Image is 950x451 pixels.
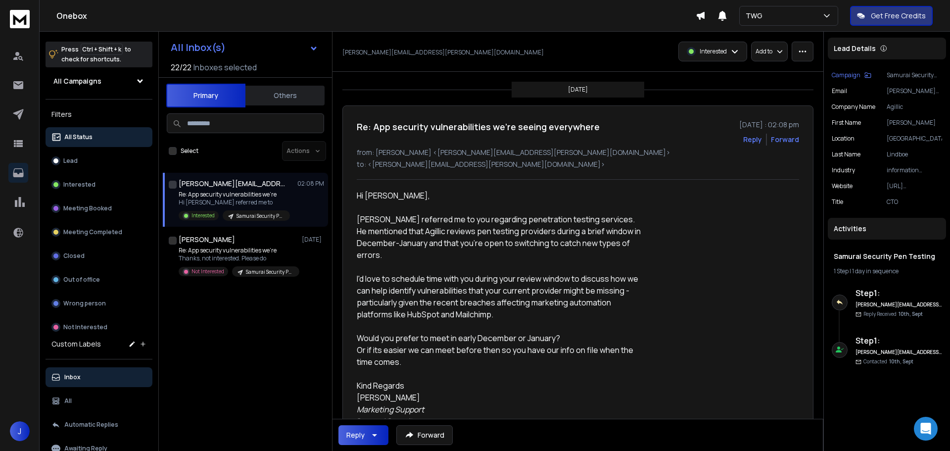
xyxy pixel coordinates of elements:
p: Meeting Booked [63,204,112,212]
button: Meeting Booked [46,199,152,218]
p: Samurai Security Pen Testing [237,212,284,220]
h6: Step 1 : [855,335,942,347]
button: All Inbox(s) [163,38,326,57]
button: Reply [743,135,762,145]
div: Reply [346,430,365,440]
button: Forward [396,425,453,445]
button: J [10,421,30,441]
p: Closed [63,252,85,260]
p: Not Interested [191,268,224,275]
p: Re: App security vulnerabilities we're [179,191,290,199]
p: [DATE] : 02:08 pm [739,120,799,130]
p: Agillic [887,103,942,111]
h1: All Campaigns [53,76,101,86]
span: 10th, Sept [899,310,923,317]
h1: All Inbox(s) [171,43,226,52]
button: Campaign [832,71,871,79]
h6: [PERSON_NAME][EMAIL_ADDRESS][PERSON_NAME][DOMAIN_NAME] [855,349,942,356]
p: location [832,135,855,143]
h1: Samurai Security Pen Testing [834,251,940,261]
div: [PERSON_NAME] referred me to you regarding penetration testing services. He mentioned that Agilli... [357,213,646,261]
p: First Name [832,119,861,127]
p: Lead Details [834,44,876,53]
h3: Filters [46,107,152,121]
span: 10th, Sept [889,358,913,365]
button: Closed [46,246,152,266]
p: Out of office [63,276,100,284]
p: Get Free Credits [871,11,926,21]
h6: [PERSON_NAME][EMAIL_ADDRESS][PERSON_NAME][DOMAIN_NAME] [855,301,942,308]
div: Open Intercom Messenger [914,417,938,441]
button: Out of office [46,270,152,290]
p: industry [832,166,855,174]
h1: Re: App security vulnerabilities we're seeing everywhere [357,120,600,134]
p: Email [832,87,847,95]
p: All [64,397,72,405]
button: Others [245,85,325,106]
p: Last Name [832,150,860,158]
button: Automatic Replies [46,415,152,435]
p: Samurai Security Pen Testing [246,268,293,276]
button: All Status [46,127,152,147]
a: Samurai Security [357,416,418,427]
div: Activities [828,218,946,240]
p: Company Name [832,103,875,111]
button: Not Interested [46,317,152,337]
p: TWG [746,11,766,21]
p: Lead [63,157,78,165]
img: logo [10,10,30,28]
p: Samurai Security Pen Testing [887,71,942,79]
p: website [832,182,853,190]
span: 1 day in sequence [852,267,899,275]
p: Interested [700,48,727,55]
div: Hi [PERSON_NAME], [357,190,646,201]
p: [PERSON_NAME][EMAIL_ADDRESS][PERSON_NAME][DOMAIN_NAME] [887,87,942,95]
button: All Campaigns [46,71,152,91]
div: | [834,267,940,275]
p: CTO [887,198,942,206]
h3: Inboxes selected [193,61,257,73]
button: Inbox [46,367,152,387]
div: Forward [771,135,799,145]
p: Wrong person [63,300,106,307]
p: Press to check for shortcuts. [61,45,131,64]
p: Contacted [863,358,913,365]
h1: [PERSON_NAME][EMAIL_ADDRESS][PERSON_NAME][DOMAIN_NAME] [179,179,287,189]
p: Not Interested [63,323,107,331]
div: I'd love to schedule time with you during your review window to discuss how we can help identify ... [357,273,646,320]
button: Reply [338,425,388,445]
div: Would you prefer to meet in early December or January? [357,332,646,344]
div: Kind Regards [PERSON_NAME] [357,380,646,427]
p: [PERSON_NAME][EMAIL_ADDRESS][PERSON_NAME][DOMAIN_NAME] [342,49,544,56]
p: 02:08 PM [297,180,324,188]
p: from: [PERSON_NAME] <[PERSON_NAME][EMAIL_ADDRESS][PERSON_NAME][DOMAIN_NAME]> [357,148,799,157]
p: Hi [PERSON_NAME] referred me to [179,199,290,206]
p: [GEOGRAPHIC_DATA] [887,135,942,143]
p: Re: App security vulnerabilities we're [179,247,297,254]
p: Reply Received [863,310,923,318]
button: Lead [46,151,152,171]
p: Inbox [64,373,81,381]
h3: Custom Labels [51,339,101,349]
p: to: <[PERSON_NAME][EMAIL_ADDRESS][PERSON_NAME][DOMAIN_NAME]> [357,159,799,169]
p: All Status [64,133,93,141]
p: Add to [756,48,772,55]
button: Interested [46,175,152,195]
p: Interested [63,181,95,189]
p: [URL][DOMAIN_NAME] [887,182,942,190]
p: Automatic Replies [64,421,118,429]
p: [PERSON_NAME] [887,119,942,127]
em: Marketing Support [357,404,424,415]
h1: [PERSON_NAME] [179,235,235,245]
p: Lindboe [887,150,942,158]
button: All [46,391,152,411]
label: Select [181,147,198,155]
span: Ctrl + Shift + k [81,44,123,55]
button: Primary [166,84,245,107]
h1: Onebox [56,10,696,22]
p: title [832,198,843,206]
button: Wrong person [46,294,152,313]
